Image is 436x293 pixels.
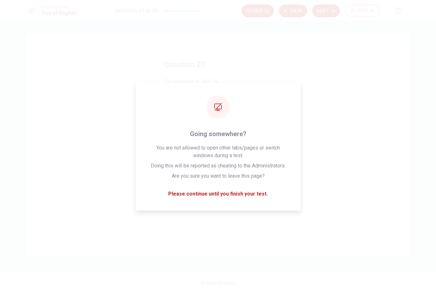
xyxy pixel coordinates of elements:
[357,8,374,13] span: 00:01:14
[312,4,340,17] button: Next
[201,281,235,286] span: © Copyright 2025
[164,95,272,111] button: Asand
[167,98,177,108] div: A
[167,161,177,172] div: D
[167,140,177,150] div: C
[242,4,274,17] button: Review
[179,120,189,128] span: long
[42,9,77,17] h1: Use of English
[345,4,380,17] button: 00:01:14
[164,59,272,70] h4: Question 27
[179,99,190,107] span: sand
[179,142,186,149] span: dry
[279,4,307,17] button: Back
[167,119,177,129] div: B
[164,137,272,153] button: Cdry
[164,77,272,85] span: The opposite of "wet" is ___.
[115,7,158,15] h1: Question 27 of 30
[164,116,272,132] button: Blong
[179,163,186,170] span: big
[164,158,272,174] button: Dbig
[42,5,77,9] span: Placement Test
